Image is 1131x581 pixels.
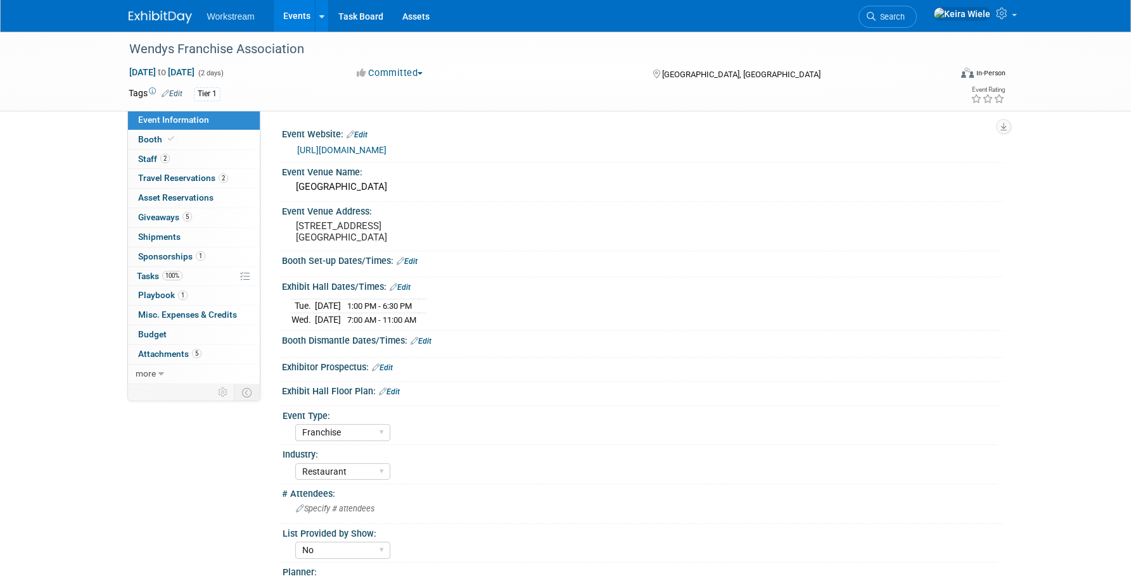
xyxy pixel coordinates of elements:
span: Tasks [137,271,182,281]
div: Planner: [283,563,997,578]
span: Attachments [138,349,201,359]
img: ExhibitDay [129,11,192,23]
a: Edit [397,257,418,266]
a: Edit [379,387,400,396]
span: 1 [178,290,188,300]
span: to [156,67,168,77]
a: Staff2 [128,150,260,169]
td: Wed. [291,313,315,326]
span: Event Information [138,115,209,125]
span: Sponsorships [138,251,205,261]
div: Booth Dismantle Dates/Times: [282,331,1003,347]
a: Sponsorships1 [128,247,260,266]
a: Asset Reservations [128,189,260,208]
div: Event Venue Name: [282,163,1003,178]
span: Workstream [207,11,255,22]
a: Misc. Expenses & Credits [128,306,260,325]
span: Asset Reservations [138,192,214,203]
span: [DATE] [DATE] [129,66,195,78]
i: Booth reservation complete [168,135,174,142]
div: [GEOGRAPHIC_DATA] [291,177,994,197]
span: Booth [138,134,177,144]
div: Industry: [283,445,997,461]
td: [DATE] [315,299,341,313]
a: Event Information [128,111,260,130]
a: [URL][DOMAIN_NAME] [297,145,387,155]
div: Exhibit Hall Floor Plan: [282,382,1003,398]
span: 2 [219,173,228,183]
a: Booth [128,130,260,149]
a: Shipments [128,228,260,247]
div: # Attendees: [282,484,1003,500]
a: Edit [347,130,367,139]
span: 5 [182,212,192,222]
div: In-Person [976,68,1006,78]
div: Booth Set-up Dates/Times: [282,251,1003,268]
span: 1:00 PM - 6:30 PM [347,301,412,311]
a: Travel Reservations2 [128,169,260,188]
span: 1 [196,251,205,261]
div: Exhibit Hall Dates/Times: [282,277,1003,294]
td: Toggle Event Tabs [234,384,260,401]
td: Tags [129,87,182,101]
span: Staff [138,154,170,164]
pre: [STREET_ADDRESS] [GEOGRAPHIC_DATA] [296,220,568,243]
a: Attachments5 [128,345,260,364]
button: Committed [352,66,428,80]
img: Format-Inperson.png [961,68,974,78]
span: 7:00 AM - 11:00 AM [347,315,416,325]
a: more [128,365,260,384]
span: Misc. Expenses & Credits [138,309,237,320]
a: Edit [162,89,182,98]
div: Event Format [876,66,1006,85]
span: Shipments [138,232,181,242]
a: Search [859,6,917,28]
div: Event Rating [971,87,1005,93]
span: Search [876,12,905,22]
div: Event Venue Address: [282,202,1003,218]
td: Tue. [291,299,315,313]
td: [DATE] [315,313,341,326]
span: Travel Reservations [138,173,228,183]
td: Personalize Event Tab Strip [212,384,234,401]
div: Tier 1 [194,87,220,101]
span: [GEOGRAPHIC_DATA], [GEOGRAPHIC_DATA] [662,70,821,79]
span: Playbook [138,290,188,300]
span: 2 [160,154,170,163]
span: 5 [192,349,201,358]
a: Giveaways5 [128,208,260,227]
span: (2 days) [197,69,224,77]
div: Wendys Franchise Association [125,38,931,61]
img: Keira Wiele [933,7,991,21]
a: Edit [372,363,393,372]
span: 100% [162,271,182,280]
a: Edit [411,337,431,346]
a: Playbook1 [128,286,260,305]
a: Budget [128,325,260,344]
span: Specify # attendees [296,504,374,513]
a: Tasks100% [128,267,260,286]
span: Giveaways [138,212,192,222]
span: Budget [138,329,167,339]
div: List Provided by Show: [283,524,997,540]
span: more [136,368,156,378]
div: Event Type: [283,406,997,422]
a: Edit [390,283,411,292]
div: Exhibitor Prospectus: [282,358,1003,374]
div: Event Website: [282,125,1003,141]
